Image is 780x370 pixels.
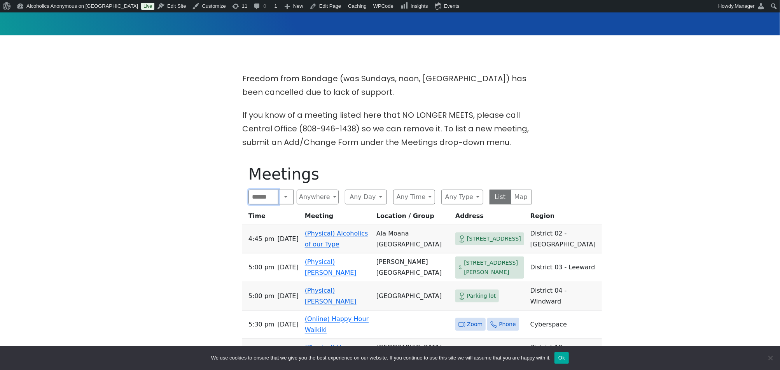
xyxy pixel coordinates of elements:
[467,234,521,244] span: [STREET_ADDRESS]
[554,352,569,364] button: Ok
[302,211,373,225] th: Meeting
[411,3,428,9] span: Insights
[527,211,602,225] th: Region
[464,258,521,277] span: [STREET_ADDRESS][PERSON_NAME]
[735,3,755,9] span: Manager
[467,291,496,301] span: Parking lot
[305,258,357,276] a: (Physical) [PERSON_NAME]
[441,190,483,204] button: Any Type
[278,234,299,244] span: [DATE]
[305,287,357,305] a: (Physical) [PERSON_NAME]
[511,190,532,204] button: Map
[248,291,275,302] span: 5:00 PM
[527,311,602,339] td: Cyberspace
[345,190,387,204] button: Any Day
[467,319,483,329] span: Zoom
[766,354,774,362] span: No
[393,190,435,204] button: Any Time
[248,190,278,204] input: Search
[373,253,452,282] td: [PERSON_NAME][GEOGRAPHIC_DATA]
[373,211,452,225] th: Location / Group
[278,190,294,204] button: Search
[278,319,299,330] span: [DATE]
[305,344,357,362] a: (Physical) Happy Hour
[278,262,299,273] span: [DATE]
[248,319,275,330] span: 5:30 PM
[527,282,602,311] td: District 04 - Windward
[373,282,452,311] td: [GEOGRAPHIC_DATA]
[248,262,275,273] span: 5:00 PM
[452,211,527,225] th: Address
[278,291,299,302] span: [DATE]
[242,211,302,225] th: Time
[490,190,511,204] button: List
[141,3,154,10] a: Live
[248,165,532,183] h1: Meetings
[373,225,452,253] td: Ala Moana [GEOGRAPHIC_DATA]
[211,354,551,362] span: We use cookies to ensure that we give you the best experience on our website. If you continue to ...
[242,108,538,149] p: If you know of a meeting listed here that NO LONGER MEETS, please call Central Office (808-946-14...
[297,190,339,204] button: Anywhere
[499,319,516,329] span: Phone
[248,234,275,244] span: 4:45 PM
[527,339,602,367] td: District 10 - [GEOGRAPHIC_DATA]
[527,253,602,282] td: District 03 - Leeward
[373,339,452,367] td: [GEOGRAPHIC_DATA] - [GEOGRAPHIC_DATA]
[305,230,368,248] a: (Physical) Alcoholics of our Type
[242,72,538,99] p: Freedom from Bondage (was Sundays, noon, [GEOGRAPHIC_DATA]) has been cancelled due to lack of sup...
[527,225,602,253] td: District 02 - [GEOGRAPHIC_DATA]
[305,315,369,333] a: (Online) Happy Hour Waikiki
